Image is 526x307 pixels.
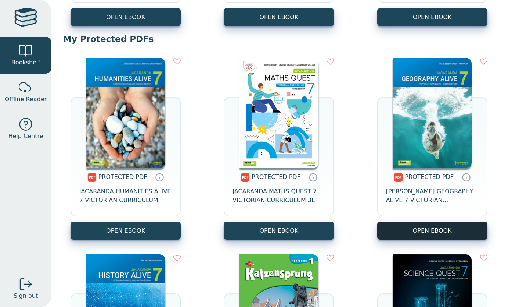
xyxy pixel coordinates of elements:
img: pdf.svg [87,173,97,182]
a: Protected PDFs cannot be printed, copied or shared. They can be accessed online through Education... [462,173,471,181]
img: bd87131b-adeb-4a9c-b49f-7f2164e7c076.png [393,58,472,168]
a: OPEN EBOOK [224,222,334,240]
span: [PERSON_NAME] GEOGRAPHY ALIVE 7 VICTORIAN CURRICULUM LEARNON 2E [386,187,479,205]
span: Offline Reader [5,95,47,104]
img: a6c0d517-7539-43c4-8a9b-6497e7c2d4fe.png [86,58,165,168]
span: PROTECTED PDF [98,173,147,180]
img: 13d33992-3644-4b09-98b2-9763823aaac4.png [239,58,318,168]
span: Bookshelf [11,58,40,67]
a: OPEN EBOOK [377,222,487,240]
span: Sign out [14,292,38,300]
button: OPEN EBOOK [71,8,181,26]
p: My Protected PDFs [63,33,514,45]
button: OPEN EBOOK [377,8,487,26]
a: OPEN EBOOK [71,222,181,240]
a: Protected PDFs cannot be printed, copied or shared. They can be accessed online through Education... [309,173,317,181]
span: PROTECTED PDF [252,173,300,180]
span: JACARANDA MATHS QUEST 7 VICTORIAN CURRICULUM 3E [233,187,325,205]
span: Help Centre [8,132,43,141]
span: JACARANDA HUMANITIES ALIVE 7 VICTORIAN CURRICULUM [79,187,172,205]
img: pdf.svg [241,173,250,182]
span: PROTECTED PDF [405,173,454,180]
a: Protected PDFs cannot be printed, copied or shared. They can be accessed online through Education... [155,173,164,181]
img: pdf.svg [394,173,403,182]
button: OPEN EBOOK [224,8,334,26]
